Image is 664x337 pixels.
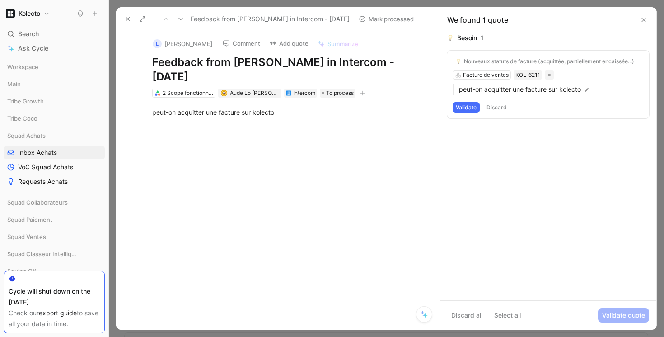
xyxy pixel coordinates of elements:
span: Squad Collaborateurs [7,198,68,207]
span: Requests Achats [18,177,68,186]
span: Search [18,28,39,39]
span: Aude Lo [PERSON_NAME] [230,89,296,96]
div: 1 [481,33,484,43]
div: Squad Paiement [4,213,105,229]
span: Tribe Growth [7,97,44,106]
div: We found 1 quote [447,14,508,25]
span: Ask Cycle [18,43,48,54]
div: Squad Ventes [4,230,105,243]
button: 💡Nouveaux statuts de facture (acquittée, partiellement encaissée...) [453,56,637,67]
div: Equipe CX [4,264,105,281]
button: KolectoKolecto [4,7,52,20]
span: Equipe CX [7,267,37,276]
div: Tribe Coco [4,112,105,125]
span: Squad Paiement [7,215,52,224]
div: Tribe Growth [4,94,105,111]
div: Nouveaux statuts de facture (acquittée, partiellement encaissée...) [464,58,634,65]
div: Squad Classeur Intelligent [4,247,105,261]
a: Ask Cycle [4,42,105,55]
h1: Feedback from [PERSON_NAME] in Intercom - [DATE] [152,55,422,84]
div: Squad Collaborateurs [4,196,105,212]
span: Inbox Achats [18,148,57,157]
div: Squad AchatsInbox AchatsVoC Squad AchatsRequests Achats [4,129,105,188]
span: Workspace [7,62,38,71]
span: Main [7,80,21,89]
div: 2 Scope fonctionnels [163,89,213,98]
button: Add quote [265,37,313,50]
h1: Kolecto [19,9,40,18]
a: export guide [39,309,77,317]
div: Search [4,27,105,41]
span: To process [326,89,354,98]
div: Squad Classeur Intelligent [4,247,105,263]
div: Cycle will shut down on the [DATE]. [9,286,100,308]
a: Inbox Achats [4,146,105,159]
span: Squad Classeur Intelligent [7,249,78,258]
div: Check our to save all your data in time. [9,308,100,329]
button: Validate [453,102,480,113]
div: Squad Achats [4,129,105,142]
img: 💡 [447,35,454,41]
span: Squad Achats [7,131,46,140]
div: Besoin [457,33,477,43]
div: Workspace [4,60,105,74]
div: Main [4,77,105,94]
span: Feedback from [PERSON_NAME] in Intercom - [DATE] [191,14,350,24]
span: Squad Ventes [7,232,46,241]
span: Tribe Coco [7,114,37,123]
div: Tribe Growth [4,94,105,108]
img: avatar [221,90,226,95]
button: Summarize [313,37,362,50]
span: Summarize [327,40,358,48]
img: pen.svg [584,87,590,93]
div: Squad Paiement [4,213,105,226]
button: Validate quote [598,308,649,323]
button: Select all [490,308,525,323]
img: Kolecto [6,9,15,18]
div: L [153,39,162,48]
div: Intercom [293,89,315,98]
button: Mark processed [355,13,418,25]
img: 💡 [456,59,461,64]
button: Discard [483,102,510,113]
p: peut-on acquitter une facture sur kolecto [459,84,644,95]
span: VoC Squad Achats [18,163,73,172]
div: To process [320,89,355,98]
a: VoC Squad Achats [4,160,105,174]
div: Main [4,77,105,91]
a: Requests Achats [4,175,105,188]
button: Discard all [447,308,486,323]
div: Tribe Coco [4,112,105,128]
div: Equipe CX [4,264,105,278]
button: Comment [219,37,264,50]
button: L[PERSON_NAME] [149,37,217,51]
div: peut-on acquitter une facture sur kolecto [152,108,422,117]
div: Squad Ventes [4,230,105,246]
div: Squad Collaborateurs [4,196,105,209]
